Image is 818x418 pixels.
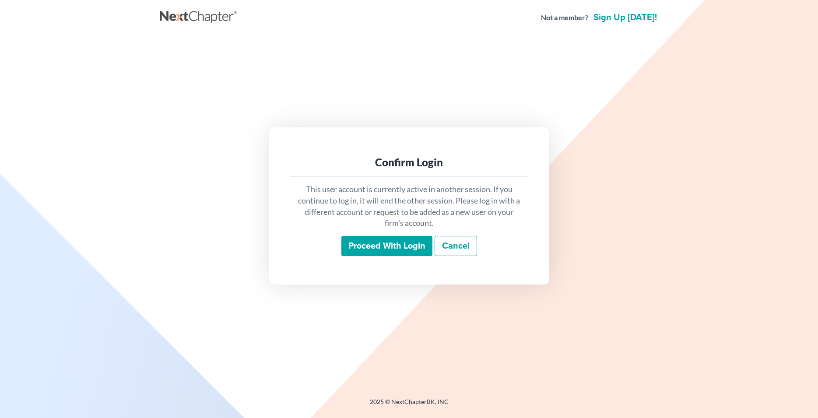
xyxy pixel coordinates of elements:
[297,184,521,229] p: This user account is currently active in another session. If you continue to log in, it will end ...
[541,13,588,23] strong: Not a member?
[592,13,659,22] a: Sign up [DATE]!
[341,236,432,256] input: Proceed with login
[297,155,521,169] div: Confirm Login
[435,236,477,256] a: Cancel
[160,397,659,413] div: 2025 © NextChapterBK, INC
